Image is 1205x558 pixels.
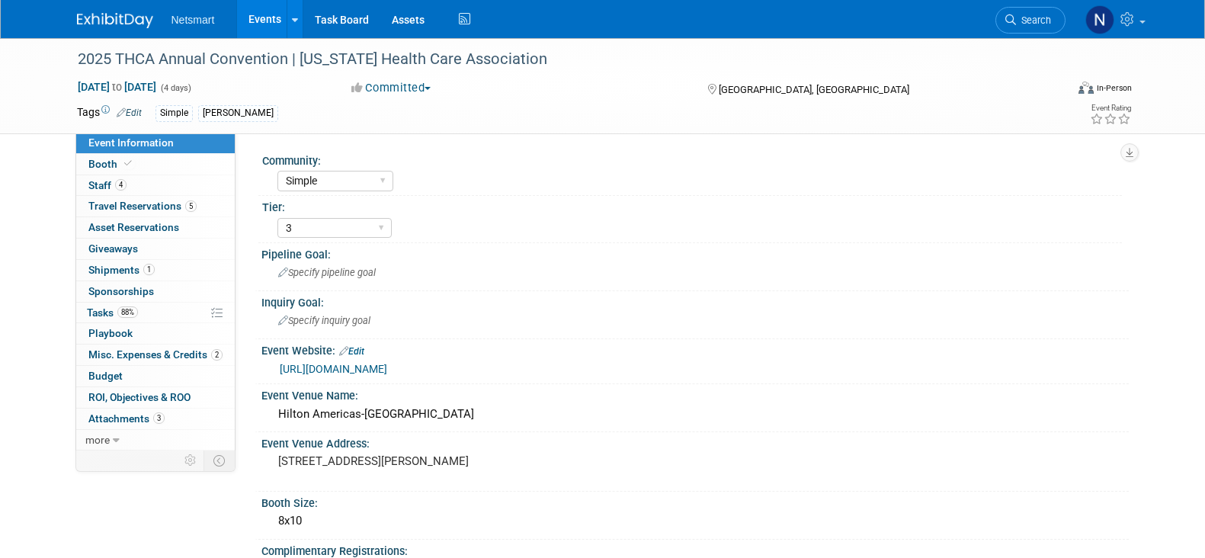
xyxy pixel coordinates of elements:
span: (4 days) [159,83,191,93]
span: 3 [153,412,165,424]
span: Staff [88,179,127,191]
span: Booth [88,158,135,170]
span: Specify inquiry goal [278,315,370,326]
span: Event Information [88,136,174,149]
a: Shipments1 [76,260,235,281]
span: 4 [115,179,127,191]
pre: [STREET_ADDRESS][PERSON_NAME] [278,454,606,468]
span: to [110,81,124,93]
a: Event Information [76,133,235,153]
div: 2025 THCA Annual Convention | [US_STATE] Health Care Association [72,46,1043,73]
span: Specify pipeline goal [278,267,376,278]
span: Playbook [88,327,133,339]
a: Edit [117,107,142,118]
div: Booth Size: [261,492,1129,511]
div: Event Website: [261,339,1129,359]
div: Tier: [262,196,1122,215]
a: Misc. Expenses & Credits2 [76,345,235,365]
span: [GEOGRAPHIC_DATA], [GEOGRAPHIC_DATA] [719,84,909,95]
div: Pipeline Goal: [261,243,1129,262]
i: Booth reservation complete [124,159,132,168]
a: Search [995,7,1066,34]
div: Community: [262,149,1122,168]
div: Event Venue Name: [261,384,1129,403]
span: Tasks [87,306,138,319]
td: Tags [77,104,142,122]
a: ROI, Objectives & ROO [76,387,235,408]
a: Edit [339,346,364,357]
a: Travel Reservations5 [76,196,235,216]
span: Travel Reservations [88,200,197,212]
a: Attachments3 [76,409,235,429]
span: Giveaways [88,242,138,255]
span: Search [1016,14,1051,26]
span: Asset Reservations [88,221,179,233]
div: In-Person [1096,82,1132,94]
span: Netsmart [171,14,215,26]
img: ExhibitDay [77,13,153,28]
img: Format-Inperson.png [1078,82,1094,94]
span: Attachments [88,412,165,425]
span: ROI, Objectives & ROO [88,391,191,403]
span: Misc. Expenses & Credits [88,348,223,361]
button: Committed [346,80,437,96]
a: Giveaways [76,239,235,259]
a: Asset Reservations [76,217,235,238]
a: Sponsorships [76,281,235,302]
span: Budget [88,370,123,382]
div: Event Venue Address: [261,432,1129,451]
a: Staff4 [76,175,235,196]
span: Shipments [88,264,155,276]
span: 5 [185,200,197,212]
div: Hilton Americas-[GEOGRAPHIC_DATA] [273,402,1117,426]
div: Inquiry Goal: [261,291,1129,310]
div: 8x10 [273,509,1117,533]
div: Event Format [976,79,1133,102]
span: 1 [143,264,155,275]
span: 2 [211,349,223,361]
img: Nina Finn [1085,5,1114,34]
a: [URL][DOMAIN_NAME] [280,363,387,375]
td: Toggle Event Tabs [204,451,235,470]
span: 88% [117,306,138,318]
span: more [85,434,110,446]
a: more [76,430,235,451]
a: Playbook [76,323,235,344]
span: Sponsorships [88,285,154,297]
div: Simple [155,105,193,121]
span: [DATE] [DATE] [77,80,157,94]
div: [PERSON_NAME] [198,105,278,121]
a: Booth [76,154,235,175]
td: Personalize Event Tab Strip [178,451,204,470]
a: Budget [76,366,235,386]
div: Event Rating [1090,104,1131,112]
a: Tasks88% [76,303,235,323]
